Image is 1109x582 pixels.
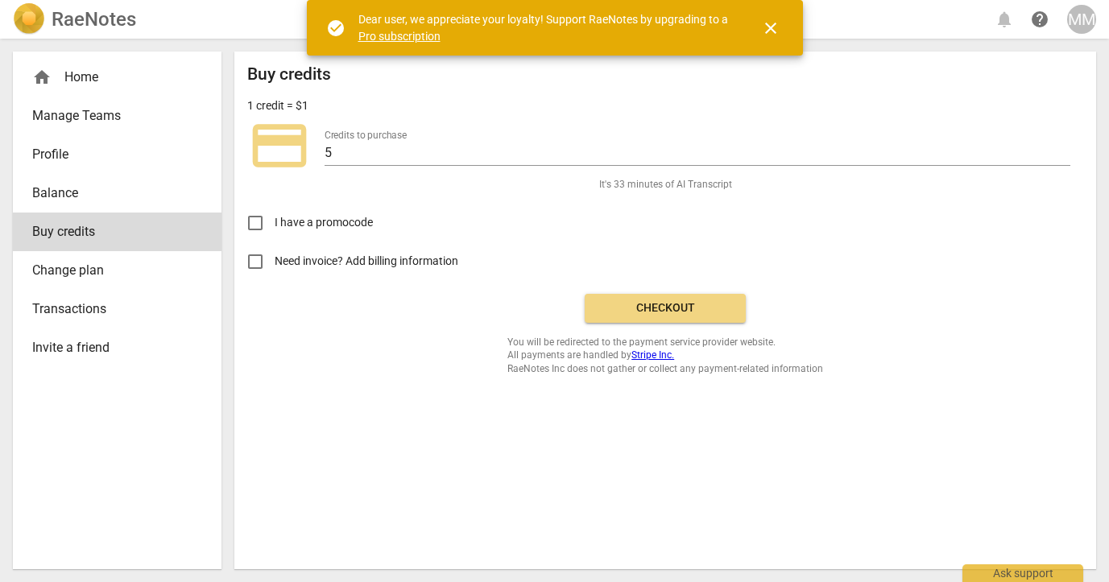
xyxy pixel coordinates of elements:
a: Invite a friend [13,328,221,367]
a: Change plan [13,251,221,290]
a: Help [1025,5,1054,34]
a: Profile [13,135,221,174]
span: Invite a friend [32,338,189,357]
span: credit_card [247,114,312,178]
span: You will be redirected to the payment service provider website. All payments are handled by RaeNo... [507,336,823,376]
span: Manage Teams [32,106,189,126]
label: Credits to purchase [325,130,407,140]
button: Close [751,9,790,47]
a: Stripe Inc. [631,349,674,361]
span: Buy credits [32,222,189,241]
span: Transactions [32,299,189,319]
h2: Buy credits [247,64,331,85]
span: check_circle [326,19,346,38]
span: home [32,68,52,87]
div: Home [32,68,189,87]
span: I have a promocode [275,214,373,231]
div: Dear user, we appreciate your loyalty! Support RaeNotes by upgrading to a [358,11,732,44]
span: Need invoice? Add billing information [275,253,461,270]
span: Checkout [598,300,733,316]
a: LogoRaeNotes [13,3,136,35]
a: Transactions [13,290,221,328]
a: Manage Teams [13,97,221,135]
span: Profile [32,145,189,164]
span: close [761,19,780,38]
div: Ask support [962,564,1083,582]
div: Home [13,58,221,97]
span: Change plan [32,261,189,280]
a: Balance [13,174,221,213]
a: Pro subscription [358,30,441,43]
p: 1 credit = $1 [247,97,308,114]
span: It's 33 minutes of AI Transcript [599,178,732,192]
span: help [1030,10,1049,29]
button: MM [1067,5,1096,34]
span: Balance [32,184,189,203]
img: Logo [13,3,45,35]
h2: RaeNotes [52,8,136,31]
button: Checkout [585,294,746,323]
a: Buy credits [13,213,221,251]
